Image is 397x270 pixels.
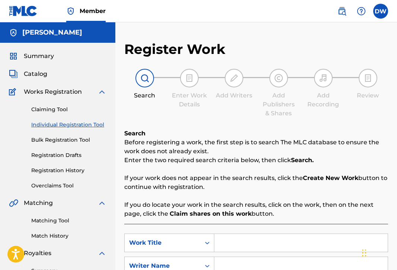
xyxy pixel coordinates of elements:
[124,174,388,192] p: If your work does not appear in the search results, click the button to continue with registration.
[24,87,82,96] span: Works Registration
[215,91,253,100] div: Add Writers
[24,249,51,258] span: Royalties
[97,87,106,96] img: expand
[9,52,18,61] img: Summary
[349,91,387,100] div: Review
[362,242,366,264] div: Drag
[9,70,47,78] a: CatalogCatalog
[31,167,106,174] a: Registration History
[31,182,106,190] a: Overclaims Tool
[24,199,53,208] span: Matching
[305,91,342,109] div: Add Recording
[31,121,106,129] a: Individual Registration Tool
[357,7,366,16] img: help
[9,87,19,96] img: Works Registration
[291,157,314,164] strong: Search.
[31,217,106,225] a: Matching Tool
[9,52,54,61] a: SummarySummary
[9,70,18,78] img: Catalog
[124,130,145,137] b: Search
[31,151,106,159] a: Registration Drafts
[319,74,328,83] img: step indicator icon for Add Recording
[140,74,149,83] img: step indicator icon for Search
[66,7,75,16] img: Top Rightsholder
[185,74,194,83] img: step indicator icon for Enter Work Details
[9,28,18,37] img: Accounts
[337,7,346,16] img: search
[24,70,47,78] span: Catalog
[303,174,358,181] strong: Create New Work
[230,74,238,83] img: step indicator icon for Add Writers
[274,74,283,83] img: step indicator icon for Add Publishers & Shares
[170,210,252,217] strong: Claim shares on this work
[373,4,388,19] div: User Menu
[31,136,106,144] a: Bulk Registration Tool
[31,106,106,113] a: Claiming Tool
[80,7,106,15] span: Member
[126,91,163,100] div: Search
[124,200,388,218] p: If you do locate your work in the search results, click on the work, then on the next page, click...
[360,234,397,270] iframe: Chat Widget
[9,6,38,16] img: MLC Logo
[9,199,18,208] img: Matching
[376,168,397,228] iframe: Resource Center
[124,138,388,156] p: Before registering a work, the first step is to search The MLC database to ensure the work does n...
[364,74,372,83] img: step indicator icon for Review
[22,28,82,37] h5: DeMarkus Woods-Oliphant
[334,4,349,19] a: Public Search
[129,238,196,247] div: Work Title
[354,4,369,19] div: Help
[97,199,106,208] img: expand
[260,91,297,118] div: Add Publishers & Shares
[31,232,106,240] a: Match History
[124,41,225,58] h2: Register Work
[24,52,54,61] span: Summary
[171,91,208,109] div: Enter Work Details
[124,156,388,165] p: Enter the two required search criteria below, then click
[97,249,106,258] img: expand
